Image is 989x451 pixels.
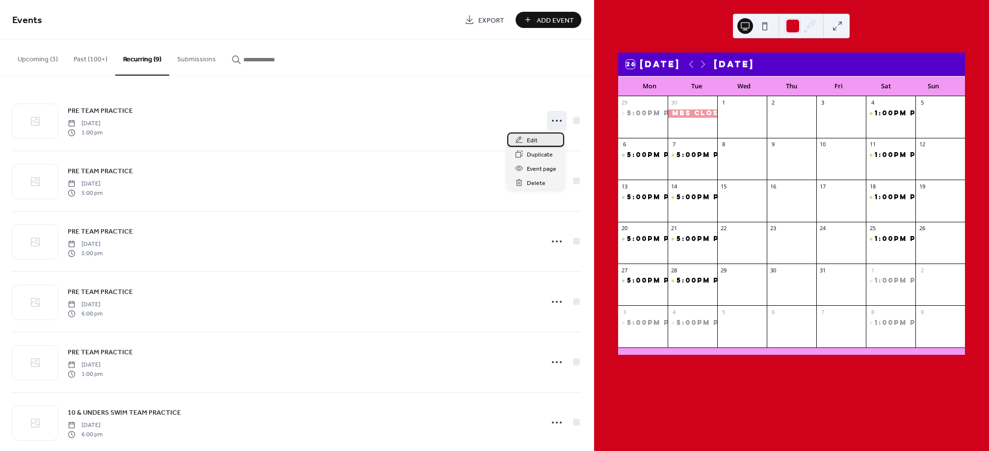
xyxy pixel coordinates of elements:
div: PRE TEAM PRACTICE [664,109,757,118]
span: 5:00pm [677,151,713,159]
span: 5:00pm [627,193,664,202]
div: 2 [770,99,777,106]
div: 22 [720,225,728,232]
a: PRE TEAM PRACTICE [68,346,133,358]
div: PRE TEAM PRACTICE [618,151,668,159]
div: 8 [869,308,876,316]
a: PRE TEAM PRACTICE [68,105,133,116]
div: 1 [869,266,876,274]
div: 20 [621,225,628,232]
div: 21 [671,225,678,232]
span: [DATE] [68,119,103,128]
a: Export [457,12,512,28]
button: Past (100+) [66,40,115,75]
span: 1:00pm [875,193,910,202]
div: PRE TEAM PRACTICE [668,277,717,285]
div: PRE TEAM PRACTICE [618,109,668,118]
span: 5:00pm [677,319,713,327]
div: PRE TEAM PRACTICE [664,193,757,202]
div: 19 [918,183,926,190]
span: 5:00pm [627,109,664,118]
div: PRE TEAM PRACTICE [713,277,807,285]
div: [DATE] [714,58,755,70]
div: 3 [621,308,628,316]
div: 8 [720,141,728,148]
div: 6 [621,141,628,148]
div: PRE TEAM PRACTICE [618,193,668,202]
div: Sat [862,77,910,96]
span: Events [12,11,42,30]
span: 1:00pm [875,319,910,327]
div: 5 [918,99,926,106]
div: PRE TEAM PRACTICE [713,193,807,202]
div: PRE TEAM PRACTICE [668,151,717,159]
div: 5 [720,308,728,316]
span: 1:00pm [875,277,910,285]
div: 10 [819,141,827,148]
span: 5:00pm [627,277,664,285]
div: PRE TEAM PRACTICE [866,193,915,202]
div: 1 [720,99,728,106]
span: [DATE] [68,180,103,188]
div: PRE TEAM PRACTICE [713,319,807,327]
div: PRE TEAM PRACTICE [668,235,717,243]
div: 7 [671,141,678,148]
div: 7 [819,308,827,316]
div: 29 [621,99,628,106]
span: 5:00pm [677,235,713,243]
div: MBS CLOSED [668,109,717,118]
div: Tue [673,77,720,96]
div: 25 [869,225,876,232]
div: 12 [918,141,926,148]
span: 5:00 pm [68,188,103,197]
div: PRE TEAM PRACTICE [664,277,757,285]
span: [DATE] [68,300,103,309]
span: PRE TEAM PRACTICE [68,106,133,116]
div: 27 [621,266,628,274]
span: 5:00pm [677,277,713,285]
span: PRE TEAM PRACTICE [68,166,133,177]
div: 15 [720,183,728,190]
span: 1:00pm [875,151,910,159]
a: PRE TEAM PRACTICE [68,286,133,297]
button: Upcoming (3) [10,40,66,75]
span: 6:00 pm [68,430,103,439]
span: PRE TEAM PRACTICE [68,347,133,358]
span: 1:00 pm [68,128,103,137]
button: 26[DATE] [623,57,684,71]
button: Recurring (9) [115,40,169,76]
span: 5:00pm [627,151,664,159]
div: Wed [721,77,768,96]
span: 5:00 pm [68,249,103,258]
div: Thu [768,77,815,96]
div: 16 [770,183,777,190]
span: [DATE] [68,421,103,430]
div: 9 [770,141,777,148]
div: 3 [819,99,827,106]
div: 4 [671,308,678,316]
div: PRE TEAM PRACTICE [618,277,668,285]
a: PRE TEAM PRACTICE [68,226,133,237]
span: 10 & UNDERS SWIM TEAM PRACTICE [68,408,181,418]
span: 1:00pm [875,235,910,243]
div: PRE TEAM PRACTICE [664,319,757,327]
div: PRE TEAM PRACTICE [668,319,717,327]
span: Duplicate [527,150,553,160]
div: 11 [869,141,876,148]
span: 5:00pm [627,235,664,243]
div: 14 [671,183,678,190]
div: 29 [720,266,728,274]
span: Delete [527,178,546,188]
span: Add Event [537,15,574,26]
div: Mon [626,77,673,96]
a: 10 & UNDERS SWIM TEAM PRACTICE [68,407,181,418]
a: Add Event [516,12,581,28]
div: PRE TEAM PRACTICE [866,277,915,285]
div: PRE TEAM PRACTICE [618,319,668,327]
div: 23 [770,225,777,232]
a: PRE TEAM PRACTICE [68,165,133,177]
div: Sun [910,77,957,96]
div: 28 [671,266,678,274]
span: Export [478,15,504,26]
span: 1:00 pm [68,370,103,378]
